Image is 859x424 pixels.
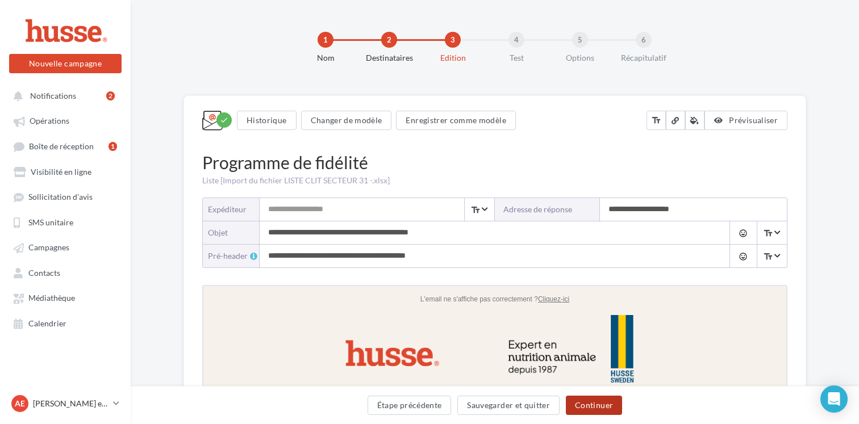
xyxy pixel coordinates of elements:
span: SMS unitaire [28,217,73,227]
div: 6 [636,32,652,48]
button: tag_faces [729,221,756,244]
span: Campagnes [28,243,69,253]
a: Cliquez-ici [335,9,366,17]
div: 2 [381,32,397,48]
div: Programme de fidélité [202,150,787,175]
button: Enregistrer comme modèle [396,111,515,130]
img: fidelite.png [241,291,456,318]
div: Récapitulatif [607,52,680,64]
div: 5 [572,32,588,48]
div: 1 [318,32,333,48]
a: Sollicitation d'avis [7,186,124,207]
i: text_fields [651,115,661,126]
a: Opérations [7,110,124,131]
span: Calendrier [28,318,66,328]
span: Visibilité en ligne [31,167,91,177]
span: Contacts [28,268,60,278]
strong: Créez votre compte et recevez ! [264,414,432,423]
div: Open Intercom Messenger [820,385,848,413]
button: tag_faces [729,245,756,267]
img: chien.png [122,285,235,410]
span: Select box activate [464,198,494,221]
img: BANNIERE_HUSSE_DIGITALEO.png [127,29,456,111]
i: tag_faces [739,229,748,238]
span: Notifications [30,91,76,100]
div: Modifications enregistrées [216,112,232,128]
strong: Commandez, cumulez et profitez de cadeaux exclusifs ! [282,325,414,346]
button: Notifications 2 [7,85,119,106]
a: Campagnes [7,237,124,257]
div: Edition [416,52,489,64]
span: Boîte de réception [29,141,94,151]
div: 4 [508,32,524,48]
div: Pré-header [208,250,260,262]
div: objet [208,227,251,238]
i: text_fields [763,228,773,239]
span: Ae [15,398,25,409]
button: Historique [237,111,297,130]
span: Sollicitation d'avis [28,192,93,202]
img: porgramme-fidelite-d.png [121,117,462,265]
i: text_fields [763,251,773,262]
div: Options [544,52,616,64]
div: 1 [109,142,117,151]
div: Destinataires [353,52,426,64]
button: Sauvegarder et quitter [457,396,560,415]
span: L'email ne s'affiche pas correctement ? [217,9,335,17]
span: Prévisualiser [729,115,778,125]
label: Adresse de réponse [495,198,600,221]
div: Test [480,52,553,64]
button: Continuer [566,396,622,415]
i: text_fields [470,204,481,216]
p: [PERSON_NAME] et [PERSON_NAME] [33,398,109,409]
div: Liste [Import du fichier LISTE CLIT SECTEUR 31 -.xlsx] [202,175,787,186]
a: Calendrier [7,313,124,333]
a: Médiathèque [7,287,124,308]
button: Prévisualiser [704,111,787,130]
div: 3 [445,32,461,48]
button: Nouvelle campagne [9,54,122,73]
div: 2 [106,91,115,100]
i: tag_faces [739,252,748,261]
a: Visibilité en ligne [7,161,124,182]
span: Select box activate [757,245,786,267]
button: Changer de modèle [301,111,392,130]
a: Contacts [7,262,124,283]
div: Nom [289,52,362,64]
span: Select box activate [757,221,786,244]
div: Expéditeur [208,204,251,215]
span: À chaque commande, cumulez 10 points pour chaque euro dépensé et relevez nos défis pour plus de p... [251,325,446,423]
a: Boîte de réception1 [7,136,124,157]
i: check [220,116,228,124]
span: Opérations [30,116,69,126]
a: SMS unitaire [7,212,124,232]
span: 250 points [387,414,429,423]
button: text_fields [647,111,666,130]
button: Étape précédente [368,396,452,415]
a: Ae [PERSON_NAME] et [PERSON_NAME] [9,393,122,414]
span: Médiathèque [28,293,75,303]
